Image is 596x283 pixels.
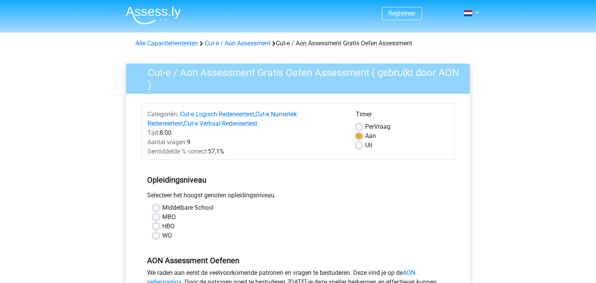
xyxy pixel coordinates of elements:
[356,110,449,122] div: Timer
[147,172,449,188] h5: Opleidingsniveau
[132,39,464,48] div: Cut-e / Aon Assessment Gratis Oefen Assessment
[147,148,208,155] span: Gemiddelde % correct:
[135,40,198,47] a: Alle Capaciteitentesten
[142,110,350,128] div: , ,
[147,110,178,118] span: Categoriën:
[139,64,464,90] h3: Cut-e / Aon Assessment Gratis Oefen Assessment ( gebruikt door AON )
[180,110,254,118] a: Cut-e Logisch Redeneertest
[126,6,181,24] img: Assessly
[162,231,172,240] label: WO
[162,203,213,212] label: Middelbare School
[147,138,187,146] span: Aantal vragen:
[365,122,390,131] label: Vraag
[365,131,376,141] label: Aan
[147,129,159,136] span: Tijd:
[142,138,350,147] div: 9
[162,222,175,231] label: HBO
[365,123,374,130] span: Per
[184,120,257,127] a: Cut-e Verbaal Redeneertest
[162,212,176,222] label: MBO
[205,40,270,47] a: Cut-e / Aon Assessment
[388,10,416,17] a: Registreer
[147,256,449,265] h5: AON Assessment Oefenen
[365,141,372,150] label: Uit
[142,147,350,156] div: 57,1%
[142,128,350,138] div: 8:00
[147,110,297,127] a: Cut-e Numeriek Redeneertest
[141,191,455,203] div: Selecteer het hoogst genoten opleidingsniveau.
